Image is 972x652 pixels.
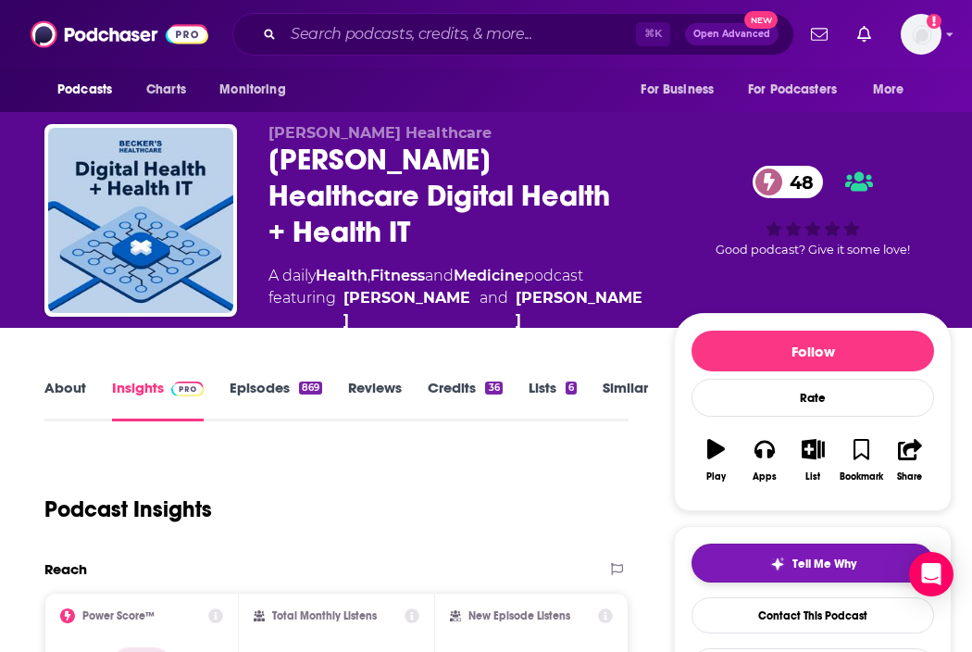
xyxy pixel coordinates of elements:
div: Search podcasts, credits, & more... [232,13,794,56]
img: Becker’s Healthcare Digital Health + Health IT [48,128,233,313]
button: open menu [628,72,737,107]
div: List [805,471,820,483]
img: Podchaser - Follow, Share and Rate Podcasts [31,17,208,52]
a: Health [316,267,368,284]
a: Charts [134,72,197,107]
input: Search podcasts, credits, & more... [283,19,636,49]
svg: Add a profile image [927,14,941,29]
button: Share [886,427,934,494]
a: Reviews [348,379,402,421]
span: , [368,267,370,284]
img: Podchaser Pro [171,382,204,396]
span: New [744,11,778,29]
button: open menu [44,72,136,107]
a: InsightsPodchaser Pro [112,379,204,421]
a: Lists6 [529,379,577,421]
button: Bookmark [837,427,885,494]
span: and [425,267,454,284]
a: Contact This Podcast [692,597,934,633]
a: 48 [753,166,823,198]
span: For Business [641,77,714,103]
span: Monitoring [219,77,285,103]
h2: New Episode Listens [468,609,570,622]
h1: Podcast Insights [44,495,212,523]
button: Show profile menu [901,14,941,55]
button: tell me why sparkleTell Me Why [692,544,934,583]
a: Medicine [454,267,524,284]
span: Charts [146,77,186,103]
span: Open Advanced [693,30,770,39]
div: Apps [753,471,777,483]
h2: Total Monthly Listens [272,609,377,622]
a: Show notifications dropdown [804,19,835,50]
span: Podcasts [57,77,112,103]
span: For Podcasters [748,77,837,103]
span: [PERSON_NAME] Healthcare [268,124,492,142]
a: Show notifications dropdown [850,19,879,50]
div: A daily podcast [268,265,644,332]
a: Credits36 [428,379,502,421]
div: Rate [692,379,934,417]
button: Apps [741,427,789,494]
h2: Power Score™ [82,609,155,622]
div: 6 [566,382,577,395]
div: Play [706,471,726,483]
div: Bookmark [840,471,883,483]
span: featuring [268,287,644,332]
img: tell me why sparkle [770,557,785,571]
span: 48 [771,166,823,198]
a: Scott Becker [516,287,644,332]
span: ⌘ K [636,22,670,46]
div: Share [897,471,922,483]
button: open menu [860,72,928,107]
button: open menu [206,72,309,107]
img: User Profile [901,14,941,55]
button: open menu [736,72,864,107]
h2: Reach [44,560,87,578]
div: 869 [299,382,322,395]
div: 48Good podcast? Give it some love! [674,124,952,298]
button: List [789,427,837,494]
span: Good podcast? Give it some love! [716,243,910,257]
span: More [873,77,904,103]
button: Open AdvancedNew [685,23,779,45]
a: About [44,379,86,421]
span: Tell Me Why [792,557,856,571]
button: Play [692,427,740,494]
a: Episodes869 [230,379,322,421]
a: Laura Dyrda [343,287,472,332]
span: Logged in as EvolveMKD [901,14,941,55]
div: Open Intercom Messenger [909,552,953,596]
span: and [480,287,508,332]
div: 36 [485,382,502,395]
a: Similar [603,379,648,421]
button: Follow [692,331,934,371]
a: Fitness [370,267,425,284]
